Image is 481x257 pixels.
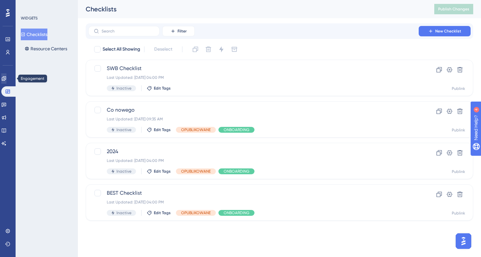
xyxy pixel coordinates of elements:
[154,86,171,91] span: Edit Tags
[454,231,473,251] iframe: UserGuiding AI Assistant Launcher
[147,169,171,174] button: Edit Tags
[147,210,171,215] button: Edit Tags
[117,169,131,174] span: Inactive
[452,211,465,216] div: Publink
[21,29,47,40] button: Checklists
[107,189,400,197] span: BEST Checklist
[154,169,171,174] span: Edit Tags
[15,2,41,9] span: Need Help?
[419,26,471,36] button: New Checklist
[181,169,211,174] span: OPUBLIKOWANE
[147,86,171,91] button: Edit Tags
[224,169,249,174] span: ONBOARDING
[107,75,400,80] div: Last Updated: [DATE] 04:00 PM
[107,116,400,122] div: Last Updated: [DATE] 09:35 AM
[107,148,400,155] span: 2024
[154,45,172,53] span: Deselect
[21,16,38,21] div: WIDGETS
[117,86,131,91] span: Inactive
[452,169,465,174] div: Publink
[45,3,47,8] div: 4
[103,45,140,53] span: Select All Showing
[224,210,249,215] span: ONBOARDING
[162,26,195,36] button: Filter
[21,43,71,55] button: Resource Centers
[107,106,400,114] span: Co nowego
[452,128,465,133] div: Publink
[148,43,178,55] button: Deselect
[154,210,171,215] span: Edit Tags
[181,127,211,132] span: OPUBLIKOWANE
[102,29,154,33] input: Search
[147,127,171,132] button: Edit Tags
[107,158,400,163] div: Last Updated: [DATE] 04:00 PM
[86,5,418,14] div: Checklists
[107,200,400,205] div: Last Updated: [DATE] 04:00 PM
[107,65,400,72] span: SWB Checklist
[434,4,473,14] button: Publish Changes
[224,127,249,132] span: ONBOARDING
[452,86,465,91] div: Publink
[181,210,211,215] span: OPUBLIKOWANE
[438,6,469,12] span: Publish Changes
[435,29,461,34] span: New Checklist
[117,127,131,132] span: Inactive
[154,127,171,132] span: Edit Tags
[178,29,187,34] span: Filter
[117,210,131,215] span: Inactive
